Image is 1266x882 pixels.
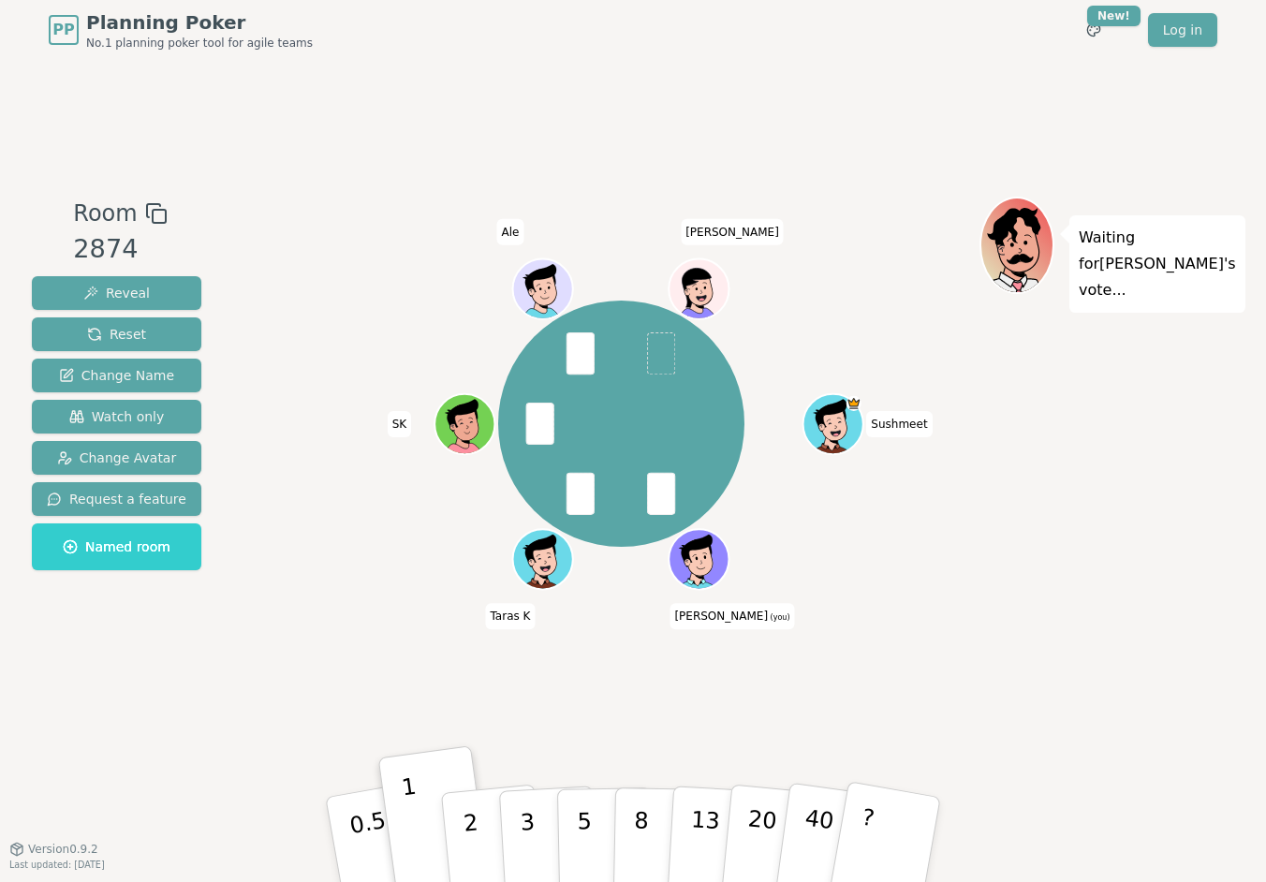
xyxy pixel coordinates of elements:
button: Click to change your avatar [671,531,728,587]
div: New! [1087,6,1141,26]
span: PP [52,19,74,41]
span: Click to change your name [497,218,524,244]
p: 1 [400,773,428,875]
p: Waiting for [PERSON_NAME] 's vote... [1079,225,1236,303]
span: Sushmeet is the host [846,395,861,410]
button: Request a feature [32,482,201,516]
span: Click to change your name [486,603,536,629]
span: Change Avatar [57,448,177,467]
div: 2874 [73,230,167,269]
span: (you) [768,613,790,622]
span: Request a feature [47,490,186,508]
span: Change Name [59,366,174,385]
span: Reset [87,325,146,344]
button: Reset [32,317,201,351]
span: Click to change your name [866,411,932,437]
button: Change Avatar [32,441,201,475]
span: Version 0.9.2 [28,842,98,857]
span: Click to change your name [388,411,412,437]
span: Click to change your name [670,603,794,629]
button: Version0.9.2 [9,842,98,857]
span: Last updated: [DATE] [9,860,105,870]
button: Change Name [32,359,201,392]
button: New! [1077,13,1111,47]
span: Click to change your name [681,218,784,244]
span: Room [73,197,137,230]
span: Reveal [83,284,150,302]
span: Named room [63,537,170,556]
span: Planning Poker [86,9,313,36]
span: No.1 planning poker tool for agile teams [86,36,313,51]
a: PPPlanning PokerNo.1 planning poker tool for agile teams [49,9,313,51]
span: Watch only [69,407,165,426]
button: Named room [32,523,201,570]
button: Watch only [32,400,201,434]
a: Log in [1148,13,1217,47]
button: Reveal [32,276,201,310]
